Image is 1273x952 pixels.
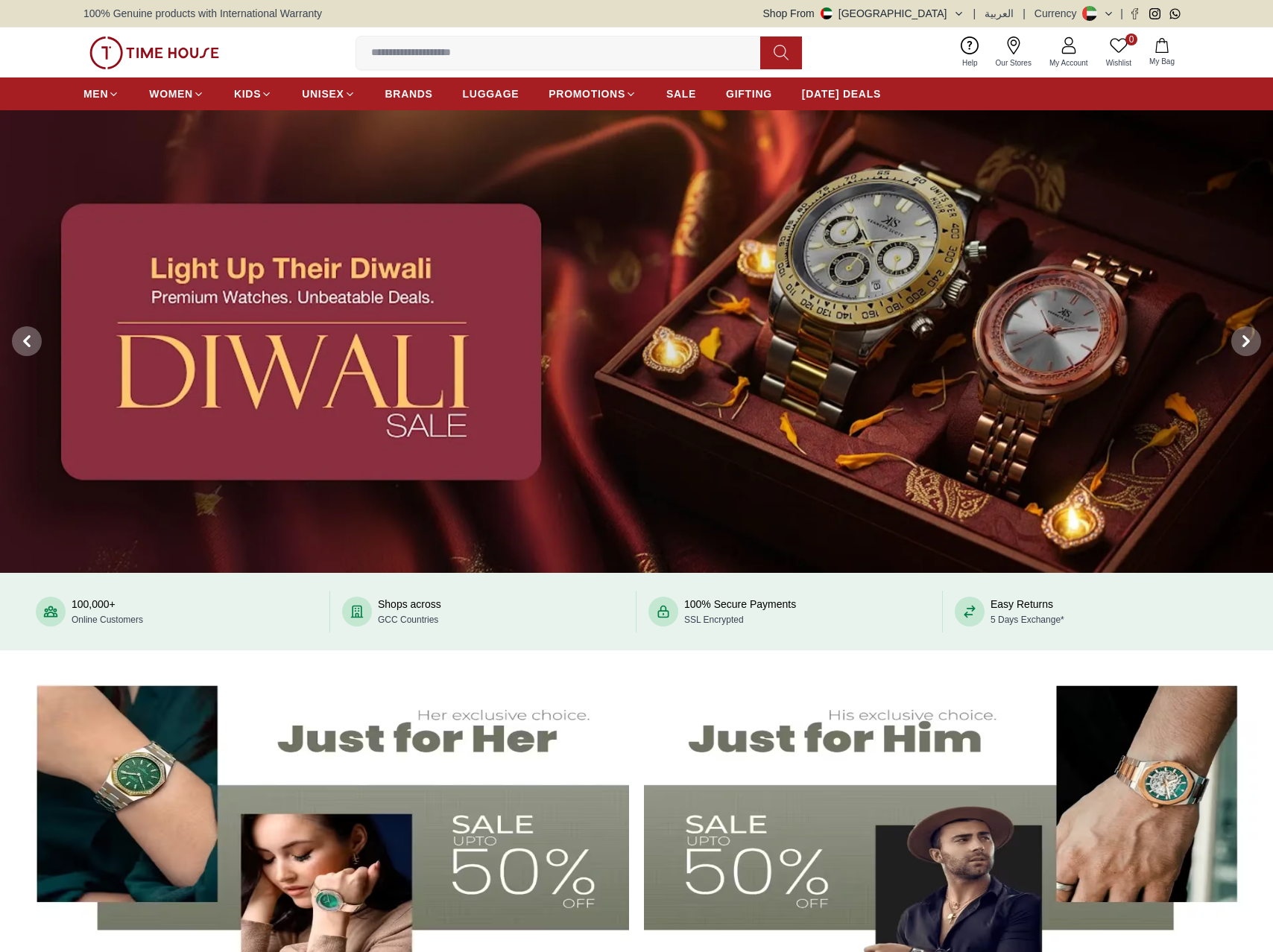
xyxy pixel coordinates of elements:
a: KIDS [234,80,272,107]
span: My Account [1043,57,1094,69]
button: Shop From[GEOGRAPHIC_DATA] [763,6,964,21]
button: العربية [985,6,1014,21]
div: Easy Returns [991,597,1064,626]
span: MEN [83,86,108,101]
span: 100% Genuine products with International Warranty [83,6,322,21]
a: Facebook [1129,8,1140,19]
span: | [1023,6,1026,21]
a: Our Stores [987,34,1040,72]
div: 100,000+ [72,597,143,626]
a: Instagram [1149,8,1160,19]
span: GIFTING [726,86,772,101]
img: United Arab Emirates [821,7,833,19]
a: PROMOTIONS [549,80,636,107]
a: WOMEN [149,80,204,107]
img: ... [89,37,219,69]
span: SSL Encrypted [684,615,744,625]
span: | [973,6,976,21]
a: UNISEX [302,80,355,107]
span: SALE [666,86,696,101]
span: GCC Countries [378,615,438,625]
span: [DATE] DEALS [802,86,881,101]
span: Our Stores [990,57,1037,69]
span: KIDS [234,86,261,101]
span: 5 Days Exchange* [991,615,1064,625]
span: Help [956,57,984,69]
a: BRANDS [385,80,433,107]
a: SALE [666,80,696,107]
a: Help [953,34,987,72]
a: Whatsapp [1169,8,1181,19]
div: 100% Secure Payments [684,597,796,626]
span: PROMOTIONS [549,86,625,101]
span: LUGGAGE [463,86,519,101]
a: MEN [83,80,119,107]
span: UNISEX [302,86,344,101]
span: Online Customers [72,615,143,625]
span: WOMEN [149,86,193,101]
button: My Bag [1140,35,1184,70]
span: | [1120,6,1123,21]
a: LUGGAGE [463,80,519,107]
div: Currency [1034,6,1083,21]
a: GIFTING [726,80,772,107]
div: Shops across [378,597,441,626]
span: 0 [1125,34,1137,45]
a: [DATE] DEALS [802,80,881,107]
span: BRANDS [385,86,433,101]
a: 0Wishlist [1097,34,1140,72]
span: Wishlist [1100,57,1137,69]
span: My Bag [1143,56,1181,67]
